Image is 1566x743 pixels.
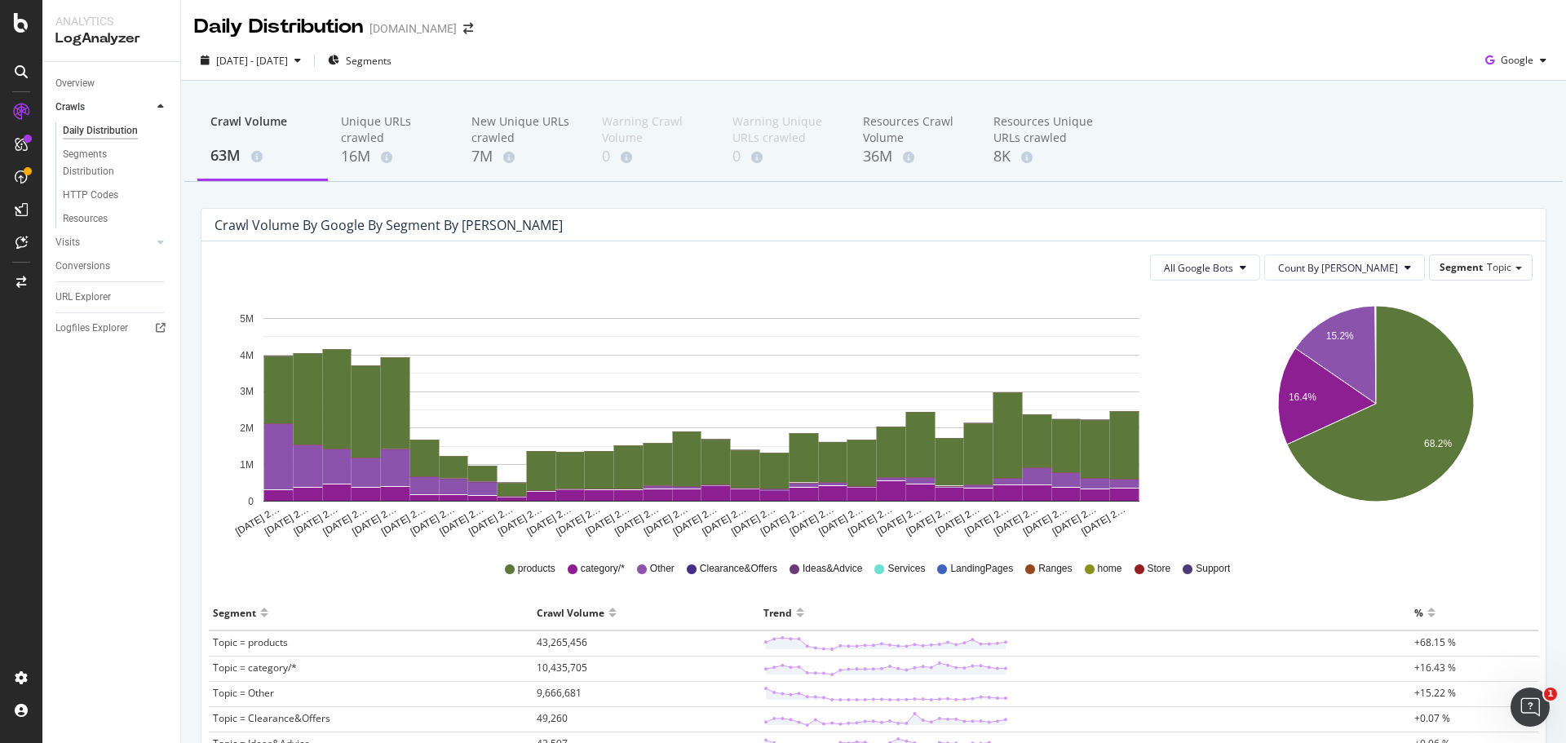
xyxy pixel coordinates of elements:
span: 9,666,681 [537,686,582,700]
div: Crawl Volume [210,113,315,144]
span: Ranges [1038,562,1072,576]
div: 7M [471,146,576,167]
a: Segments Distribution [63,146,169,180]
button: Google [1479,47,1553,73]
span: category/* [581,562,625,576]
a: HTTP Codes [63,187,169,204]
div: 63M [210,145,315,166]
span: 49,260 [537,711,568,725]
div: [DOMAIN_NAME] [369,20,457,37]
div: Daily Distribution [194,13,363,41]
span: Support [1196,562,1230,576]
span: [DATE] - [DATE] [216,54,288,68]
a: Logfiles Explorer [55,320,169,337]
div: Logfiles Explorer [55,320,128,337]
a: Visits [55,234,153,251]
div: Segment [213,599,256,626]
div: Trend [763,599,792,626]
span: Topic [1487,260,1511,274]
div: Resources Crawl Volume [863,113,967,146]
div: Visits [55,234,80,251]
span: Store [1148,562,1171,576]
button: [DATE] - [DATE] [194,47,307,73]
a: Overview [55,75,169,92]
span: Topic = products [213,635,288,649]
span: Other [650,562,675,576]
div: Overview [55,75,95,92]
a: Conversions [55,258,169,275]
span: Segments [346,54,391,68]
div: Warning Unique URLs crawled [732,113,837,146]
span: Count By Day [1278,261,1398,275]
div: 16M [341,146,445,167]
div: arrow-right-arrow-left [463,23,473,34]
text: 1M [240,459,254,471]
span: Google [1501,53,1533,67]
span: All Google Bots [1164,261,1233,275]
div: Crawl Volume by google by Segment by [PERSON_NAME] [215,217,563,233]
div: URL Explorer [55,289,111,306]
div: Unique URLs crawled [341,113,445,146]
a: URL Explorer [55,289,169,306]
text: 2M [240,422,254,434]
span: LandingPages [950,562,1013,576]
span: 10,435,705 [537,661,587,674]
span: +16.43 % [1414,661,1456,674]
span: +68.15 % [1414,635,1456,649]
div: Analytics [55,13,167,29]
span: +15.22 % [1414,686,1456,700]
iframe: Intercom live chat [1511,688,1550,727]
div: Crawls [55,99,85,116]
svg: A chart. [1222,294,1530,538]
div: Daily Distribution [63,122,138,139]
text: 5M [240,313,254,325]
button: All Google Bots [1150,254,1260,281]
text: 68.2% [1424,438,1452,449]
span: Topic = Clearance&Offers [213,711,330,725]
a: Resources [63,210,169,228]
span: home [1098,562,1122,576]
div: HTTP Codes [63,187,118,204]
text: 0 [248,496,254,507]
div: 36M [863,146,967,167]
text: 16.4% [1288,392,1316,404]
div: Conversions [55,258,110,275]
div: 0 [732,146,837,167]
span: Ideas&Advice [803,562,862,576]
div: New Unique URLs crawled [471,113,576,146]
div: Crawl Volume [537,599,604,626]
text: 3M [240,387,254,398]
span: +0.07 % [1414,711,1450,725]
text: 4M [240,350,254,361]
svg: A chart. [215,294,1188,538]
span: products [518,562,555,576]
span: 43,265,456 [537,635,587,649]
span: Services [887,562,925,576]
div: Warning Crawl Volume [602,113,706,146]
div: LogAnalyzer [55,29,167,48]
text: 15.2% [1325,331,1353,343]
a: Daily Distribution [63,122,169,139]
div: 8K [993,146,1098,167]
button: Segments [321,47,398,73]
span: Segment [1440,260,1483,274]
span: Clearance&Offers [700,562,777,576]
button: Count By [PERSON_NAME] [1264,254,1425,281]
div: 0 [602,146,706,167]
div: Resources [63,210,108,228]
div: Resources Unique URLs crawled [993,113,1098,146]
a: Crawls [55,99,153,116]
span: Topic = Other [213,686,274,700]
span: Topic = category/* [213,661,297,674]
span: 1 [1544,688,1557,701]
div: % [1414,599,1423,626]
div: Segments Distribution [63,146,153,180]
